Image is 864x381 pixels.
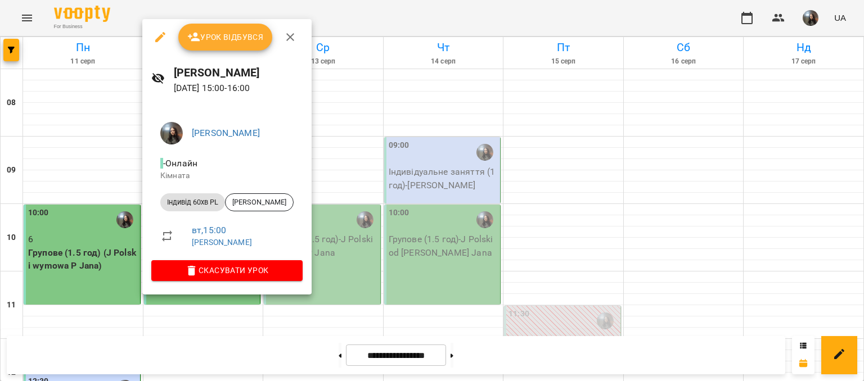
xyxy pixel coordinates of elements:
h6: [PERSON_NAME] [174,64,303,81]
a: вт , 15:00 [192,225,226,235]
div: [PERSON_NAME] [225,193,294,211]
p: Кімната [160,170,294,182]
button: Урок відбувся [178,24,273,51]
span: Скасувати Урок [160,264,294,277]
img: 3223da47ea16ff58329dec54ac365d5d.JPG [160,122,183,144]
button: Скасувати Урок [151,260,303,280]
span: [PERSON_NAME] [226,197,293,207]
a: [PERSON_NAME] [192,238,252,247]
span: - Онлайн [160,158,200,169]
p: [DATE] 15:00 - 16:00 [174,81,303,95]
span: Урок відбувся [187,30,264,44]
span: Індивід 60хв PL [160,197,225,207]
a: [PERSON_NAME] [192,128,260,138]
